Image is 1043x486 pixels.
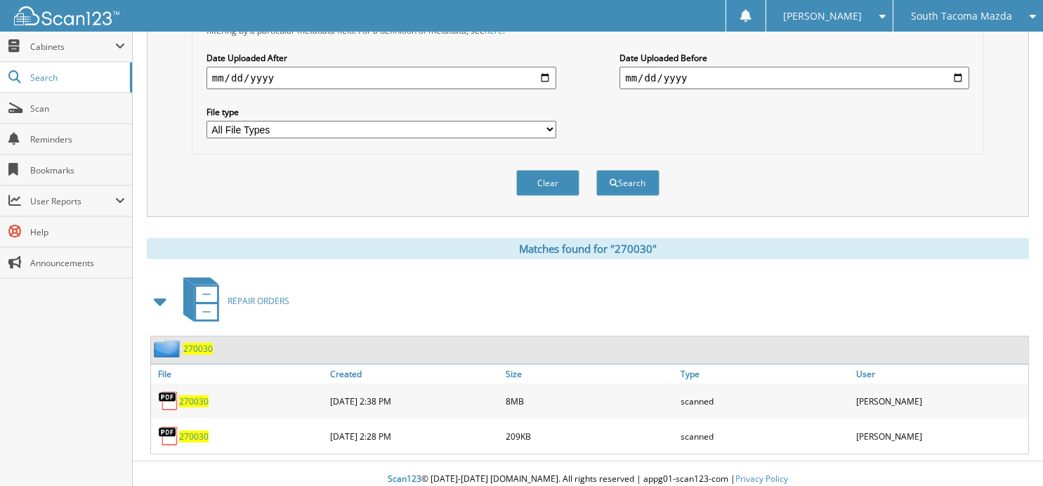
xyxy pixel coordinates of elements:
[853,422,1028,450] div: [PERSON_NAME]
[154,340,183,357] img: folder2.png
[502,364,678,383] a: Size
[30,103,125,114] span: Scan
[327,422,502,450] div: [DATE] 2:28 PM
[327,364,502,383] a: Created
[30,41,115,53] span: Cabinets
[183,343,213,355] a: 270030
[14,6,119,25] img: scan123-logo-white.svg
[179,395,209,407] a: 270030
[388,473,421,485] span: Scan123
[735,473,788,485] a: Privacy Policy
[30,226,125,238] span: Help
[596,170,660,196] button: Search
[206,67,556,89] input: start
[677,387,853,415] div: scanned
[973,419,1043,486] iframe: Chat Widget
[30,72,123,84] span: Search
[853,387,1028,415] div: [PERSON_NAME]
[30,133,125,145] span: Reminders
[516,170,579,196] button: Clear
[30,257,125,269] span: Announcements
[30,164,125,176] span: Bookmarks
[30,195,115,207] span: User Reports
[619,52,969,64] label: Date Uploaded Before
[158,390,179,412] img: PDF.png
[327,387,502,415] div: [DATE] 2:38 PM
[147,238,1029,259] div: Matches found for "270030"
[179,431,209,442] a: 270030
[783,12,862,20] span: [PERSON_NAME]
[853,364,1028,383] a: User
[677,422,853,450] div: scanned
[206,106,556,118] label: File type
[206,52,556,64] label: Date Uploaded After
[502,422,678,450] div: 209KB
[677,364,853,383] a: Type
[158,426,179,447] img: PDF.png
[151,364,327,383] a: File
[911,12,1012,20] span: South Tacoma Mazda
[175,273,289,329] a: REPAIR ORDERS
[619,67,969,89] input: end
[228,295,289,307] span: REPAIR ORDERS
[502,387,678,415] div: 8MB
